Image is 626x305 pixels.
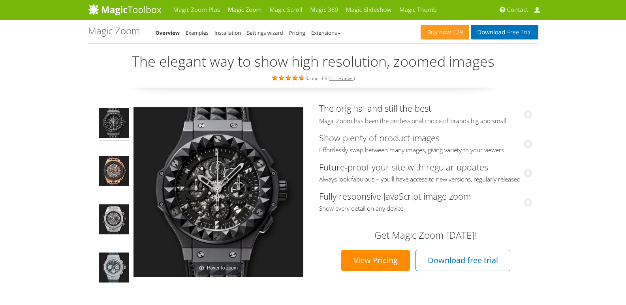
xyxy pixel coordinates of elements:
a: Show plenty of product imagesEffortlessly swap between many images, giving variety to your viewers [319,132,532,154]
span: Show every detail on any device [319,205,532,213]
img: Big Bang Depeche Mode - Magic Zoom Demo [99,108,129,140]
a: Future-proof your site with regular updatesAlways look fabulous – you'll have access to new versi... [319,161,532,183]
span: Contact [507,6,528,14]
a: Download free trial [415,250,510,271]
a: Examples [186,29,209,36]
a: Fully responsive JavaScript image zoomShow every detail on any device [319,190,532,213]
img: Big Bang Unico Titanium - Magic Zoom Demo [99,204,129,237]
a: The original and still the bestMagic Zoom has been the professional choice of brands big and small [319,102,532,125]
h3: Get Magic Zoom [DATE]! [327,230,524,240]
span: Magic Zoom has been the professional choice of brands big and small [319,117,532,125]
img: MagicToolbox.com - Image tools for your website [88,4,162,15]
a: Installation [214,29,241,36]
a: View Pricing [341,250,410,271]
span: Free Trial [505,29,532,36]
a: Settings wizard [247,29,283,36]
a: Big Bang Ferrari King Gold Carbon [98,155,130,189]
span: £29 [451,29,463,36]
a: Pricing [289,29,305,36]
h1: Magic Zoom [88,26,140,36]
a: DownloadFree Trial [471,25,538,39]
div: Rating: 4.9 ( ) [88,73,538,82]
span: Always look fabulous – you'll have access to new versions, regularly released [319,176,532,183]
h2: The elegant way to show high resolution, zoomed images [88,54,538,69]
a: Hover to zoom [133,107,303,277]
a: 11 reviews [330,75,353,82]
img: Big Bang Ferrari King Gold Carbon [99,156,129,189]
a: Big Bang Depeche Mode [98,107,130,141]
a: Extensions [311,29,341,36]
a: Buy now£29 [421,25,469,39]
img: Big Bang Jeans - Magic Zoom Demo [99,253,129,285]
a: Big Bang Unico Titanium [98,204,130,238]
a: Big Bang Jeans [98,252,130,286]
span: Effortlessly swap between many images, giving variety to your viewers [319,146,532,154]
a: Overview [156,29,180,36]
